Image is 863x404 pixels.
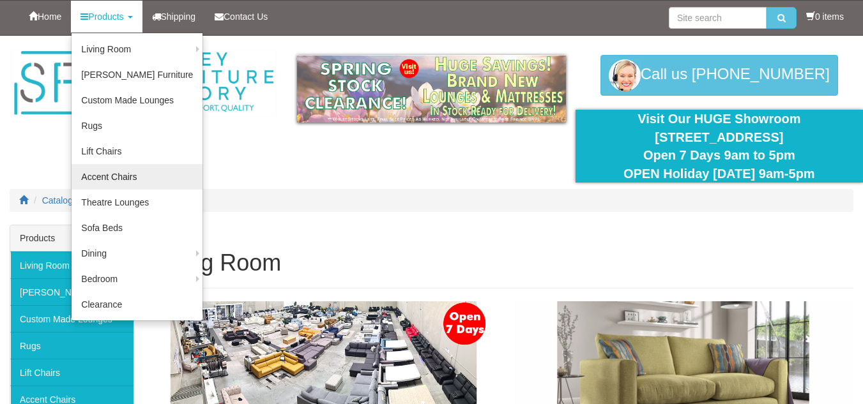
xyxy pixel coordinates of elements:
[72,36,202,62] a: Living Room
[72,292,202,317] a: Clearance
[585,110,853,183] div: Visit Our HUGE Showroom [STREET_ADDRESS] Open 7 Days 9am to 5pm OPEN Holiday [DATE] 9am-5pm
[72,164,202,190] a: Accent Chairs
[10,225,134,251] div: Products
[42,195,73,206] a: Catalog
[224,11,268,22] span: Contact Us
[72,138,202,164] a: Lift Chairs
[72,241,202,266] a: Dining
[297,55,565,123] img: spring-sale.gif
[142,1,206,33] a: Shipping
[38,11,61,22] span: Home
[10,49,278,118] img: Sydney Furniture Factory
[71,1,142,33] a: Products
[153,250,853,276] h1: Living Room
[72,87,202,113] a: Custom Made Lounges
[806,10,844,23] li: 0 items
[72,266,202,292] a: Bedroom
[161,11,196,22] span: Shipping
[88,11,123,22] span: Products
[72,215,202,241] a: Sofa Beds
[10,332,134,359] a: Rugs
[10,251,134,278] a: Living Room
[10,278,134,305] a: [PERSON_NAME] Furniture
[205,1,277,33] a: Contact Us
[72,62,202,87] a: [PERSON_NAME] Furniture
[669,7,767,29] input: Site search
[72,113,202,138] a: Rugs
[10,359,134,385] a: Lift Chairs
[10,305,134,332] a: Custom Made Lounges
[19,1,71,33] a: Home
[72,190,202,215] a: Theatre Lounges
